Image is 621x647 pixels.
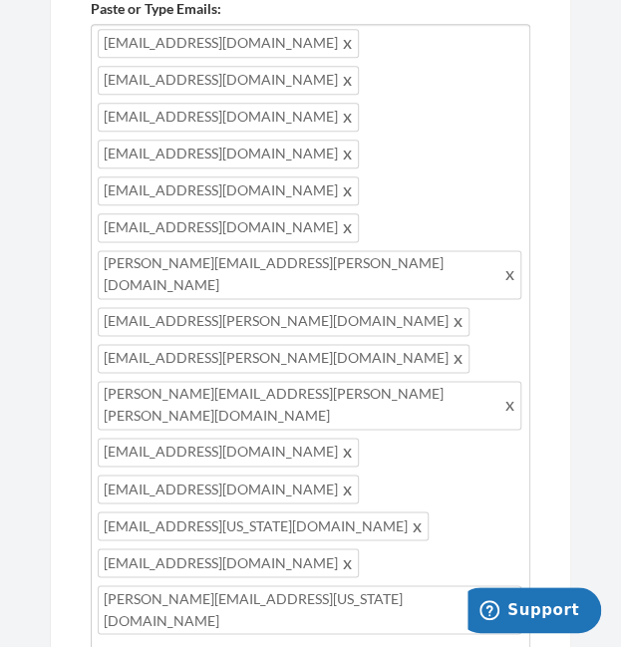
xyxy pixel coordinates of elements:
span: [PERSON_NAME][EMAIL_ADDRESS][US_STATE][DOMAIN_NAME] [98,585,521,634]
span: [EMAIL_ADDRESS][DOMAIN_NAME] [98,213,359,242]
span: [EMAIL_ADDRESS][PERSON_NAME][DOMAIN_NAME] [98,307,469,336]
span: [EMAIL_ADDRESS][DOMAIN_NAME] [98,66,359,95]
iframe: Opens a widget where you can chat to one of our agents [467,587,601,637]
span: [EMAIL_ADDRESS][US_STATE][DOMAIN_NAME] [98,511,429,540]
span: [EMAIL_ADDRESS][DOMAIN_NAME] [98,548,359,577]
span: [EMAIL_ADDRESS][DOMAIN_NAME] [98,438,359,467]
span: [EMAIL_ADDRESS][DOMAIN_NAME] [98,475,359,503]
span: [EMAIL_ADDRESS][DOMAIN_NAME] [98,176,359,205]
span: [EMAIL_ADDRESS][DOMAIN_NAME] [98,29,359,58]
span: [PERSON_NAME][EMAIL_ADDRESS][PERSON_NAME][PERSON_NAME][DOMAIN_NAME] [98,381,521,430]
span: [EMAIL_ADDRESS][PERSON_NAME][DOMAIN_NAME] [98,344,469,373]
span: [EMAIL_ADDRESS][DOMAIN_NAME] [98,103,359,132]
span: [EMAIL_ADDRESS][DOMAIN_NAME] [98,140,359,168]
span: [PERSON_NAME][EMAIL_ADDRESS][PERSON_NAME][DOMAIN_NAME] [98,250,521,299]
